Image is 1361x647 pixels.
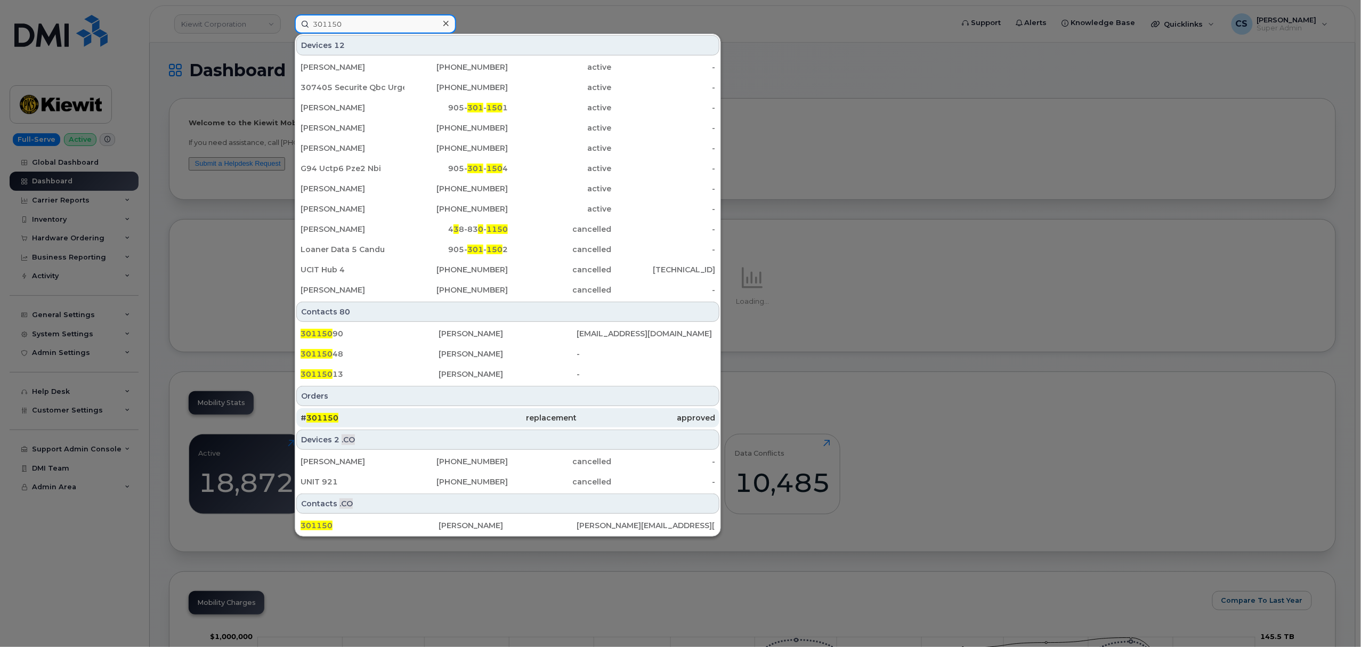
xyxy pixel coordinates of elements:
span: 301150 [301,369,333,379]
div: active [508,102,612,113]
div: [PERSON_NAME] [301,123,404,133]
a: [PERSON_NAME][PHONE_NUMBER]active- [296,139,719,158]
a: [PERSON_NAME][PHONE_NUMBER]active- [296,118,719,138]
div: - [577,349,715,359]
a: [PERSON_NAME]438-830-1150cancelled- [296,220,719,239]
div: cancelled [508,244,612,255]
div: [PHONE_NUMBER] [404,264,508,275]
div: [PERSON_NAME] [439,369,577,379]
div: [PERSON_NAME] [301,456,404,467]
div: UCIT Hub 4 [301,264,404,275]
div: 905- - 1 [404,102,508,113]
div: active [508,82,612,93]
div: [PHONE_NUMBER] [404,183,508,194]
div: - [612,204,716,214]
a: [PERSON_NAME][PHONE_NUMBER]cancelled- [296,280,719,300]
a: [PERSON_NAME][PHONE_NUMBER]active- [296,58,719,77]
a: Loaner Data 5 Candu905-301-1502cancelled- [296,240,719,259]
div: active [508,143,612,153]
span: 301150 [301,329,333,338]
div: Devices [296,430,719,450]
div: 4 8-83 - [404,224,508,234]
div: UNIT 921 [301,476,404,487]
div: [PHONE_NUMBER] [404,476,508,487]
div: - [612,183,716,194]
span: .CO [342,434,355,445]
span: 301 [467,164,483,173]
div: 90 [301,328,439,339]
a: 307405 Securite Qbc Urgence[PHONE_NUMBER]active- [296,78,719,97]
div: - [612,163,716,174]
div: cancelled [508,224,612,234]
div: - [577,369,715,379]
div: - [612,123,716,133]
a: #301150replacementapproved [296,408,719,427]
a: [PERSON_NAME][PHONE_NUMBER]active- [296,199,719,219]
div: [PERSON_NAME] [301,102,404,113]
div: - [612,476,716,487]
div: [PERSON_NAME] [439,349,577,359]
a: G94 Uctp6 Pze2 Nbi905-301-1504active- [296,159,719,178]
div: [PHONE_NUMBER] [404,456,508,467]
div: [PHONE_NUMBER] [404,285,508,295]
div: 905- - 2 [404,244,508,255]
div: - [612,224,716,234]
span: 150 [487,103,503,112]
span: 301150 [301,349,333,359]
div: active [508,183,612,194]
iframe: Messenger Launcher [1315,601,1353,639]
a: 30115013[PERSON_NAME]- [296,365,719,384]
div: [PERSON_NAME] [301,62,404,72]
div: [PHONE_NUMBER] [404,82,508,93]
div: [PERSON_NAME][EMAIL_ADDRESS][PERSON_NAME][DOMAIN_NAME] [577,520,715,531]
div: active [508,163,612,174]
div: Orders [296,386,719,406]
div: active [508,62,612,72]
span: 301 [467,245,483,254]
span: 12 [334,40,345,51]
div: - [612,244,716,255]
span: .CO [339,498,353,509]
div: cancelled [508,264,612,275]
a: 30115090[PERSON_NAME][EMAIL_ADDRESS][DOMAIN_NAME] [296,324,719,343]
a: 30115048[PERSON_NAME]- [296,344,719,363]
span: 150 [487,164,503,173]
a: UNIT 921[PHONE_NUMBER]cancelled- [296,472,719,491]
div: approved [577,413,715,423]
div: [PERSON_NAME] [301,285,404,295]
div: 48 [301,349,439,359]
div: - [612,456,716,467]
span: 1150 [487,224,508,234]
div: [PERSON_NAME] [301,204,404,214]
span: 2 [334,434,339,445]
span: 0 [478,224,483,234]
div: Devices [296,35,719,55]
div: - [612,62,716,72]
div: replacement [439,413,577,423]
div: [TECHNICAL_ID] [612,264,716,275]
div: [PERSON_NAME] [301,143,404,153]
div: [PERSON_NAME] [301,224,404,234]
div: active [508,204,612,214]
div: [PERSON_NAME] [439,328,577,339]
div: - [612,143,716,153]
span: 301150 [301,521,333,530]
span: 150 [487,245,503,254]
div: [PERSON_NAME] [301,183,404,194]
div: 307405 Securite Qbc Urgence [301,82,404,93]
div: cancelled [508,456,612,467]
div: 13 [301,369,439,379]
span: 301 [467,103,483,112]
div: # [301,413,439,423]
div: 905- - 4 [404,163,508,174]
div: - [612,82,716,93]
div: [PHONE_NUMBER] [404,123,508,133]
div: [EMAIL_ADDRESS][DOMAIN_NAME] [577,328,715,339]
div: [PHONE_NUMBER] [404,62,508,72]
div: active [508,123,612,133]
div: - [612,102,716,113]
a: [PERSON_NAME]905-301-1501active- [296,98,719,117]
div: [PERSON_NAME] [439,520,577,531]
div: [PHONE_NUMBER] [404,143,508,153]
a: UCIT Hub 4[PHONE_NUMBER]cancelled[TECHNICAL_ID] [296,260,719,279]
